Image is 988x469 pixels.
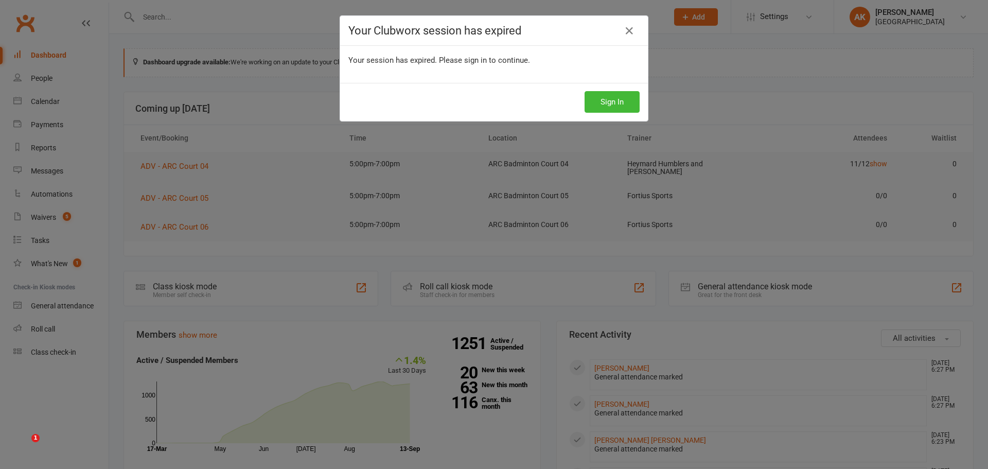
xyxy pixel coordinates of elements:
span: 1 [31,434,40,442]
h4: Your Clubworx session has expired [348,24,640,37]
a: Close [621,23,638,39]
span: Your session has expired. Please sign in to continue. [348,56,530,65]
button: Sign In [585,91,640,113]
iframe: Intercom live chat [10,434,35,459]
